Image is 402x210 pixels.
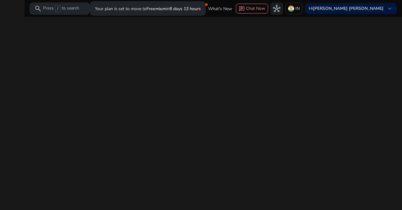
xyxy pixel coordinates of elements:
button: hub [271,2,283,15]
span: search [34,5,42,12]
span: Chat Now [246,6,265,11]
b: Freemium [146,6,166,12]
p: Hi [309,6,384,11]
img: in.svg [288,6,294,12]
p: Your plan is set to move to in [95,3,201,14]
span: keyboard_arrow_down [386,5,393,12]
p: IN [295,3,300,14]
span: chat [239,6,245,12]
span: What's New [208,3,232,14]
b: [PERSON_NAME] [PERSON_NAME] [313,6,384,11]
button: chatChat Now [236,4,268,13]
b: 8 days 13 hours [170,6,201,12]
span: / [55,5,60,12]
p: Press to search [43,5,79,12]
span: hub [273,5,280,12]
